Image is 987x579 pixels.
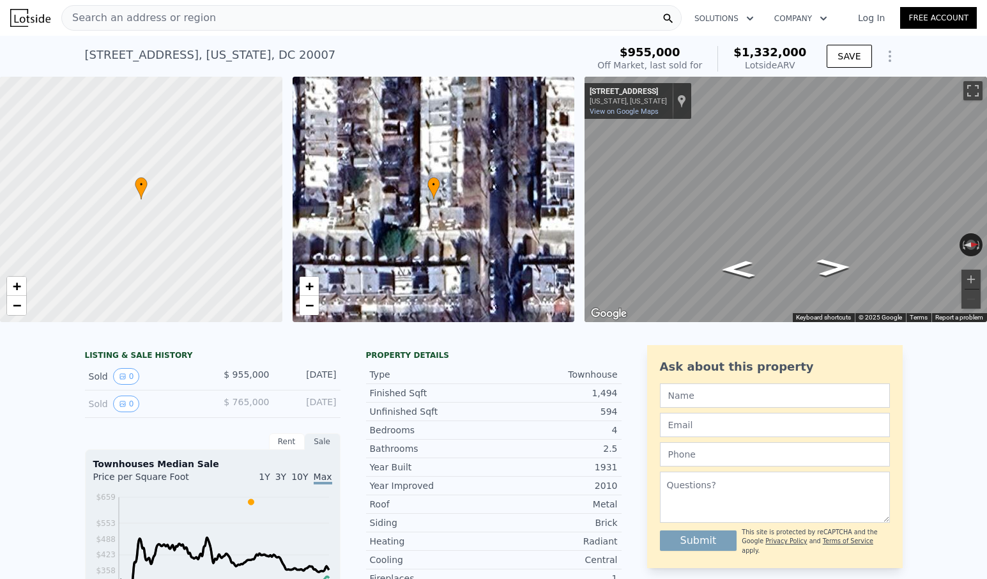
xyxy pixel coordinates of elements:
[494,535,618,548] div: Radiant
[935,314,983,321] a: Report a problem
[585,77,987,322] div: Street View
[588,305,630,322] img: Google
[802,254,865,280] path: Go North, 38th St NW
[742,528,889,555] div: This site is protected by reCAPTCHA and the Google and apply.
[269,433,305,450] div: Rent
[961,289,981,309] button: Zoom out
[588,305,630,322] a: Open this area in Google Maps (opens a new window)
[960,233,967,256] button: Rotate counterclockwise
[113,396,140,412] button: View historical data
[113,368,140,385] button: View historical data
[7,277,26,296] a: Zoom in
[660,442,890,467] input: Phone
[859,314,902,321] span: © 2025 Google
[494,387,618,399] div: 1,494
[305,433,340,450] div: Sale
[370,498,494,511] div: Roof
[590,107,659,116] a: View on Google Maps
[823,537,873,544] a: Terms of Service
[677,94,686,108] a: Show location on map
[900,7,977,29] a: Free Account
[300,277,319,296] a: Zoom in
[135,179,148,190] span: •
[291,472,308,482] span: 10Y
[494,368,618,381] div: Townhouse
[590,97,667,105] div: [US_STATE], [US_STATE]
[961,270,981,289] button: Zoom in
[765,537,807,544] a: Privacy Policy
[370,368,494,381] div: Type
[585,77,987,322] div: Map
[280,368,337,385] div: [DATE]
[660,358,890,376] div: Ask about this property
[224,397,269,407] span: $ 765,000
[733,59,806,72] div: Lotside ARV
[427,179,440,190] span: •
[370,405,494,418] div: Unfinished Sqft
[62,10,216,26] span: Search an address or region
[827,45,871,68] button: SAVE
[305,278,313,294] span: +
[13,297,21,313] span: −
[85,46,336,64] div: [STREET_ADDRESS] , [US_STATE] , DC 20007
[93,458,332,470] div: Townhouses Median Sale
[135,177,148,199] div: •
[910,314,928,321] a: Terms (opens in new tab)
[275,472,286,482] span: 3Y
[13,278,21,294] span: +
[10,9,50,27] img: Lotside
[370,553,494,566] div: Cooling
[960,239,983,250] button: Reset the view
[280,396,337,412] div: [DATE]
[89,396,203,412] div: Sold
[843,12,900,24] a: Log In
[96,566,116,575] tspan: $358
[976,233,983,256] button: Rotate clockwise
[494,461,618,474] div: 1931
[590,87,667,97] div: [STREET_ADDRESS]
[259,472,270,482] span: 1Y
[494,553,618,566] div: Central
[494,479,618,492] div: 2010
[370,479,494,492] div: Year Improved
[96,493,116,502] tspan: $659
[370,516,494,529] div: Siding
[370,535,494,548] div: Heating
[314,472,332,484] span: Max
[305,297,313,313] span: −
[597,59,702,72] div: Off Market, last sold for
[494,498,618,511] div: Metal
[877,43,903,69] button: Show Options
[370,442,494,455] div: Bathrooms
[660,383,890,408] input: Name
[224,369,269,380] span: $ 955,000
[796,313,851,322] button: Keyboard shortcuts
[707,256,770,282] path: Go South, 38th St NW
[96,519,116,528] tspan: $553
[764,7,838,30] button: Company
[370,424,494,436] div: Bedrooms
[89,368,203,385] div: Sold
[660,413,890,437] input: Email
[620,45,680,59] span: $955,000
[7,296,26,315] a: Zoom out
[93,470,213,491] div: Price per Square Foot
[370,387,494,399] div: Finished Sqft
[963,81,983,100] button: Toggle fullscreen view
[370,461,494,474] div: Year Built
[96,535,116,544] tspan: $488
[366,350,622,360] div: Property details
[494,424,618,436] div: 4
[85,350,340,363] div: LISTING & SALE HISTORY
[96,550,116,559] tspan: $423
[494,442,618,455] div: 2.5
[733,45,806,59] span: $1,332,000
[494,516,618,529] div: Brick
[684,7,764,30] button: Solutions
[660,530,737,551] button: Submit
[300,296,319,315] a: Zoom out
[494,405,618,418] div: 594
[427,177,440,199] div: •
